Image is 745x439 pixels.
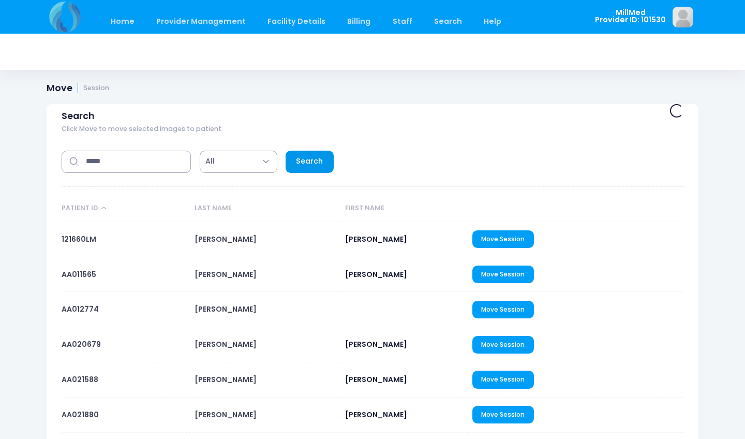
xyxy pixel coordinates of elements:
[189,195,340,222] th: Last Name: activate to sort column ascending
[62,195,189,222] th: Patient ID: activate to sort column ascending
[62,234,96,244] span: 121660LM
[195,339,257,349] span: [PERSON_NAME]
[472,230,534,248] a: Move Session
[195,269,257,280] span: [PERSON_NAME]
[286,151,334,173] a: Search
[258,9,336,34] a: Facility Details
[595,9,666,24] span: MillMed Provider ID: 101530
[62,269,96,280] span: AA011565
[345,374,407,385] span: [PERSON_NAME]
[62,304,99,314] span: AA012774
[195,304,257,314] span: [PERSON_NAME]
[195,374,257,385] span: [PERSON_NAME]
[83,84,109,92] small: Session
[195,409,257,420] span: [PERSON_NAME]
[62,374,98,385] span: AA021588
[146,9,256,34] a: Provider Management
[62,409,99,420] span: AA021880
[472,336,534,354] a: Move Session
[200,151,277,173] span: All
[472,301,534,318] a: Move Session
[340,195,468,222] th: First Name: activate to sort column ascending
[345,234,407,244] span: [PERSON_NAME]
[472,371,534,388] a: Move Session
[100,9,144,34] a: Home
[195,234,257,244] span: [PERSON_NAME]
[472,406,534,423] a: Move Session
[62,125,221,133] span: Click Move to move selected images to patient
[345,269,407,280] span: [PERSON_NAME]
[345,409,407,420] span: [PERSON_NAME]
[62,111,95,122] span: Search
[382,9,422,34] a: Staff
[62,339,101,349] span: AA020679
[424,9,472,34] a: Search
[345,339,407,349] span: [PERSON_NAME]
[673,7,693,27] img: image
[205,156,215,167] span: All
[47,83,109,94] h1: Move
[472,266,534,283] a: Move Session
[337,9,381,34] a: Billing
[474,9,512,34] a: Help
